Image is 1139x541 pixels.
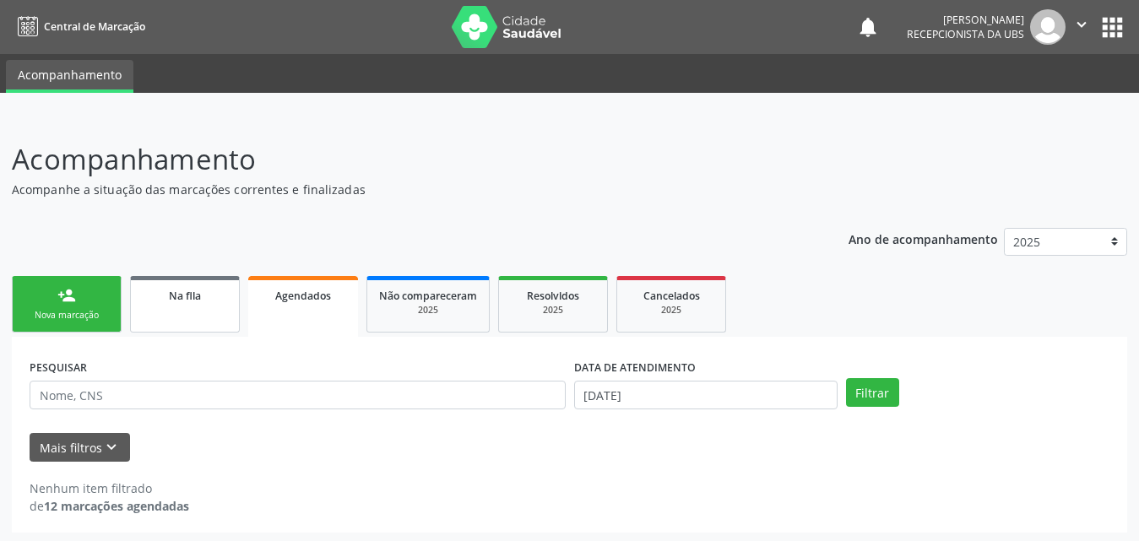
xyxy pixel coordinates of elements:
[907,13,1024,27] div: [PERSON_NAME]
[1098,13,1127,42] button: apps
[849,228,998,249] p: Ano de acompanhamento
[574,381,838,409] input: Selecione um intervalo
[1066,9,1098,45] button: 
[907,27,1024,41] span: Recepcionista da UBS
[30,479,189,497] div: Nenhum item filtrado
[102,438,121,457] i: keyboard_arrow_down
[846,378,899,407] button: Filtrar
[30,354,87,381] label: PESQUISAR
[169,289,201,303] span: Na fila
[12,181,793,198] p: Acompanhe a situação das marcações correntes e finalizadas
[856,15,880,39] button: notifications
[379,289,477,303] span: Não compareceram
[30,381,566,409] input: Nome, CNS
[1072,15,1091,34] i: 
[30,497,189,515] div: de
[12,138,793,181] p: Acompanhamento
[6,60,133,93] a: Acompanhamento
[629,304,713,316] div: 2025
[30,433,130,463] button: Mais filtroskeyboard_arrow_down
[643,289,700,303] span: Cancelados
[12,13,145,41] a: Central de Marcação
[1030,9,1066,45] img: img
[24,309,109,322] div: Nova marcação
[275,289,331,303] span: Agendados
[57,286,76,305] div: person_add
[44,498,189,514] strong: 12 marcações agendadas
[527,289,579,303] span: Resolvidos
[574,354,696,381] label: DATA DE ATENDIMENTO
[44,19,145,34] span: Central de Marcação
[379,304,477,316] div: 2025
[511,304,595,316] div: 2025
